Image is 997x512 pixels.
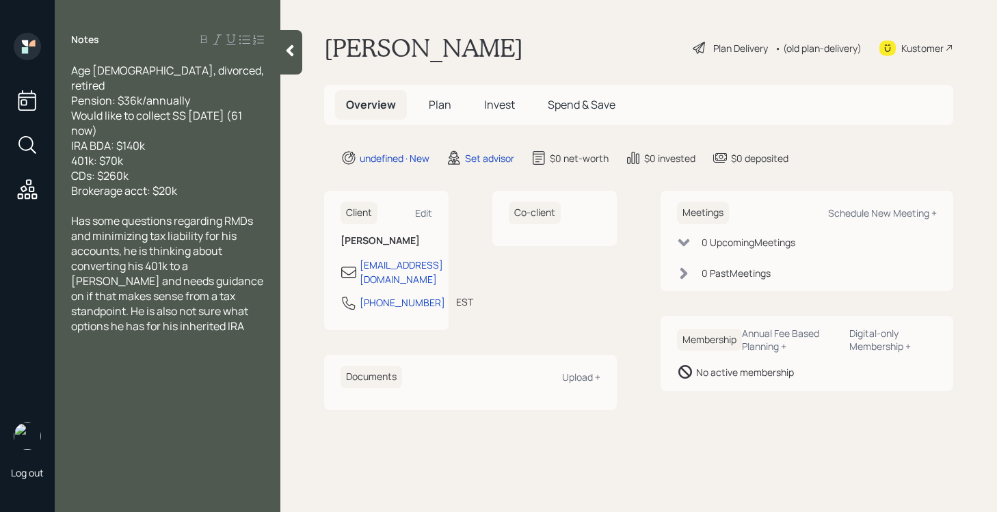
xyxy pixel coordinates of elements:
div: $0 invested [644,151,695,165]
span: Pension: $36k/annually [71,93,190,108]
h1: [PERSON_NAME] [324,33,523,63]
div: Plan Delivery [713,41,768,55]
div: Log out [11,466,44,479]
span: Spend & Save [548,97,615,112]
div: [EMAIL_ADDRESS][DOMAIN_NAME] [360,258,443,286]
div: Upload + [562,370,600,383]
div: $0 deposited [731,151,788,165]
span: Invest [484,97,515,112]
span: 401k: $70k [71,153,123,168]
span: CDs: $260k [71,168,129,183]
div: Kustomer [901,41,944,55]
div: • (old plan-delivery) [775,41,862,55]
span: Plan [429,97,451,112]
div: undefined · New [360,151,429,165]
h6: Co-client [509,202,561,224]
h6: Membership [677,329,742,351]
div: 0 Past Meeting s [702,266,771,280]
div: 0 Upcoming Meeting s [702,235,795,250]
span: Brokerage acct: $20k [71,183,177,198]
span: Overview [346,97,396,112]
div: Edit [415,206,432,219]
h6: Client [341,202,377,224]
div: $0 net-worth [550,151,609,165]
div: EST [456,295,473,309]
div: Annual Fee Based Planning + [742,327,838,353]
div: Schedule New Meeting + [828,206,937,219]
div: No active membership [696,365,794,379]
img: retirable_logo.png [14,422,41,450]
label: Notes [71,33,99,46]
span: Would like to collect SS [DATE] (61 now) [71,108,244,138]
div: Set advisor [465,151,514,165]
span: Has some questions regarding RMDs and minimizing tax liability for his accounts, he is thinking a... [71,213,265,334]
h6: Meetings [677,202,729,224]
span: Age [DEMOGRAPHIC_DATA], divorced, retired [71,63,266,93]
div: Digital-only Membership + [849,327,937,353]
h6: Documents [341,366,402,388]
div: [PHONE_NUMBER] [360,295,445,310]
span: IRA BDA: $140k [71,138,145,153]
h6: [PERSON_NAME] [341,235,432,247]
